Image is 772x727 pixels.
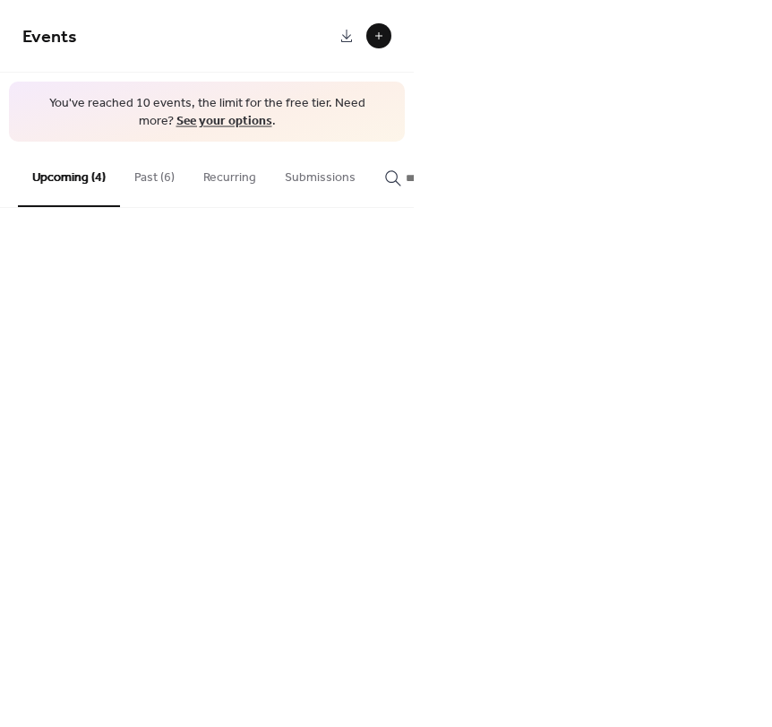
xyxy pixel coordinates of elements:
button: Past (6) [120,142,189,205]
span: You've reached 10 events, the limit for the free tier. Need more? . [27,95,387,130]
button: Upcoming (4) [18,142,120,207]
button: Recurring [189,142,270,205]
a: See your options [176,108,272,133]
span: Events [22,20,77,55]
button: Submissions [270,142,370,205]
